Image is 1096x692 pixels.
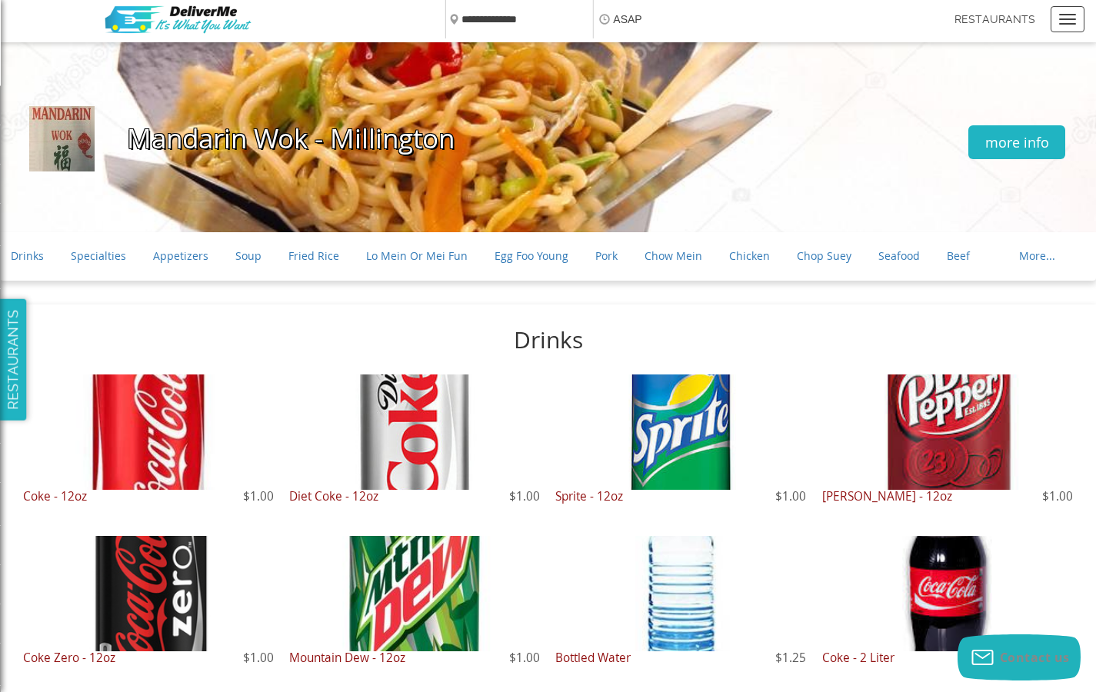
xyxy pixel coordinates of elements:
[509,490,540,503] span: $1.00
[495,243,568,269] a: Egg Foo Young
[1000,649,1070,666] span: Contact us
[595,243,618,269] a: Pork
[275,269,423,295] a: Special Combination Platters
[153,243,208,269] a: Appetizers
[23,490,274,503] h3: Coke - 12oz
[968,125,1065,159] a: more info
[559,269,631,295] a: Lunch Special
[289,651,540,664] h3: Mountain Dew - 12oz
[235,243,262,269] a: Soup
[71,243,126,269] a: Specialties
[289,490,540,503] h3: Diet Coke - 12oz
[1004,243,1069,269] a: More...
[450,269,532,295] a: Chef Specialties
[11,243,44,269] a: Drinks
[797,243,851,269] a: Chop Suey
[729,243,770,269] a: Chicken
[366,243,468,269] a: Lo Mein or Mei Fun
[555,651,806,664] h3: Bottled Water
[106,269,162,295] a: Vegetables
[288,243,339,269] a: Fried Rice
[822,651,1073,664] h3: Coke - 2 Liter
[1042,490,1073,503] span: $1.00
[100,124,968,154] h1: Mandarin Wok - Millington
[98,2,256,38] img: v_764_poe_big.png
[29,106,95,171] img: Mandarin Wok - Millington Logo
[189,269,248,295] a: Light Menu
[958,634,1081,680] button: Contact us
[822,490,1073,503] h3: [PERSON_NAME] - 12oz
[23,651,274,664] h3: Coke Zero - 12oz
[878,243,920,269] a: Seafood
[509,651,540,664] span: $1.00
[947,243,970,269] a: Beef
[243,651,274,664] span: $1.00
[645,243,702,269] a: Chow Mein
[11,269,79,295] a: Sweet & Sour
[775,651,806,664] span: $1.25
[23,328,1073,353] h2: Drinks
[775,490,806,503] span: $1.00
[243,490,274,503] span: $1.00
[555,490,806,503] h3: Sprite - 12oz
